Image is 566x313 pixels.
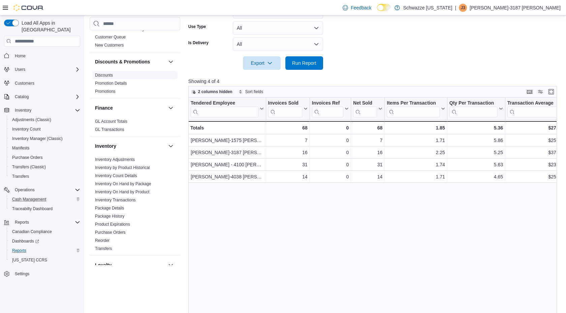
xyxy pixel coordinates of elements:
[95,43,124,48] a: New Customers
[12,218,32,226] button: Reports
[243,56,281,70] button: Export
[9,116,54,124] a: Adjustments (Classic)
[312,161,349,169] div: 0
[507,124,563,132] div: $27.12
[353,124,382,132] div: 68
[9,247,29,255] a: Reports
[459,4,467,12] div: Jerry-3187 Kilian
[12,52,28,60] a: Home
[1,78,83,88] button: Customers
[268,100,307,117] button: Invoices Sold
[95,214,124,219] span: Package History
[95,190,149,194] a: Inventory On Hand by Product
[7,246,83,255] button: Reports
[268,137,307,145] div: 7
[7,162,83,172] button: Transfers (Classic)
[95,42,124,48] span: New Customers
[7,227,83,236] button: Canadian Compliance
[19,20,80,33] span: Load All Apps in [GEOGRAPHIC_DATA]
[12,270,32,278] a: Settings
[9,228,80,236] span: Canadian Compliance
[387,100,445,117] button: Items Per Transaction
[12,155,43,160] span: Purchase Orders
[353,100,377,117] div: Net Sold
[292,60,316,66] span: Run Report
[312,124,349,132] div: 0
[15,94,29,99] span: Catalog
[312,149,349,157] div: 0
[95,205,124,211] span: Package Details
[9,125,43,133] a: Inventory Count
[95,222,130,227] span: Product Expirations
[377,4,391,11] input: Dark Mode
[12,79,37,87] a: Customers
[449,100,498,117] div: Qty Per Transaction
[461,4,465,12] span: J3
[95,81,127,86] span: Promotion Details
[12,93,80,101] span: Catalog
[13,4,44,11] img: Cova
[12,164,46,170] span: Transfers (Classic)
[95,119,127,124] a: GL Account Totals
[9,228,55,236] a: Canadian Compliance
[95,34,126,40] span: Customer Queue
[95,127,124,132] a: GL Transactions
[1,106,83,115] button: Inventory
[9,237,80,245] span: Dashboards
[12,197,46,202] span: Cash Management
[188,40,209,46] label: Is Delivery
[353,137,382,145] div: 7
[268,149,307,157] div: 16
[7,204,83,214] button: Traceabilty Dashboard
[198,89,232,94] span: 2 columns hidden
[95,73,113,78] a: Discounts
[95,89,116,94] a: Promotions
[12,65,28,74] button: Users
[12,186,37,194] button: Operations
[9,153,45,162] a: Purchase Orders
[90,117,180,136] div: Finance
[95,143,165,149] button: Inventory
[12,65,80,74] span: Users
[536,88,544,96] button: Display options
[95,198,136,202] a: Inventory Transactions
[191,100,258,117] div: Tendered Employee
[312,100,343,107] div: Invoices Ref
[189,88,235,96] button: 2 columns hidden
[7,195,83,204] button: Cash Management
[449,137,503,145] div: 5.86
[9,116,80,124] span: Adjustments (Classic)
[95,173,137,178] span: Inventory Count Details
[95,197,136,203] span: Inventory Transactions
[9,163,80,171] span: Transfers (Classic)
[12,106,34,114] button: Inventory
[387,173,445,181] div: 1.71
[9,172,80,180] span: Transfers
[188,24,206,29] label: Use Type
[191,149,264,157] div: [PERSON_NAME]-3187 [PERSON_NAME]
[12,218,80,226] span: Reports
[353,173,382,181] div: 14
[12,229,52,234] span: Canadian Compliance
[95,246,112,251] span: Transfers
[387,124,445,132] div: 1.85
[403,4,452,12] p: Schwazze [US_STATE]
[12,117,51,122] span: Adjustments (Classic)
[90,9,180,52] div: Customer
[15,67,25,72] span: Users
[312,173,349,181] div: 0
[9,205,55,213] a: Traceabilty Dashboard
[1,92,83,102] button: Catalog
[12,93,31,101] button: Catalog
[12,238,39,244] span: Dashboards
[12,106,80,114] span: Inventory
[95,105,165,111] button: Finance
[507,149,563,157] div: $37.21
[1,185,83,195] button: Operations
[340,1,374,15] a: Feedback
[268,124,307,132] div: 68
[167,142,175,150] button: Inventory
[12,79,80,87] span: Customers
[95,222,130,227] a: Product Expirations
